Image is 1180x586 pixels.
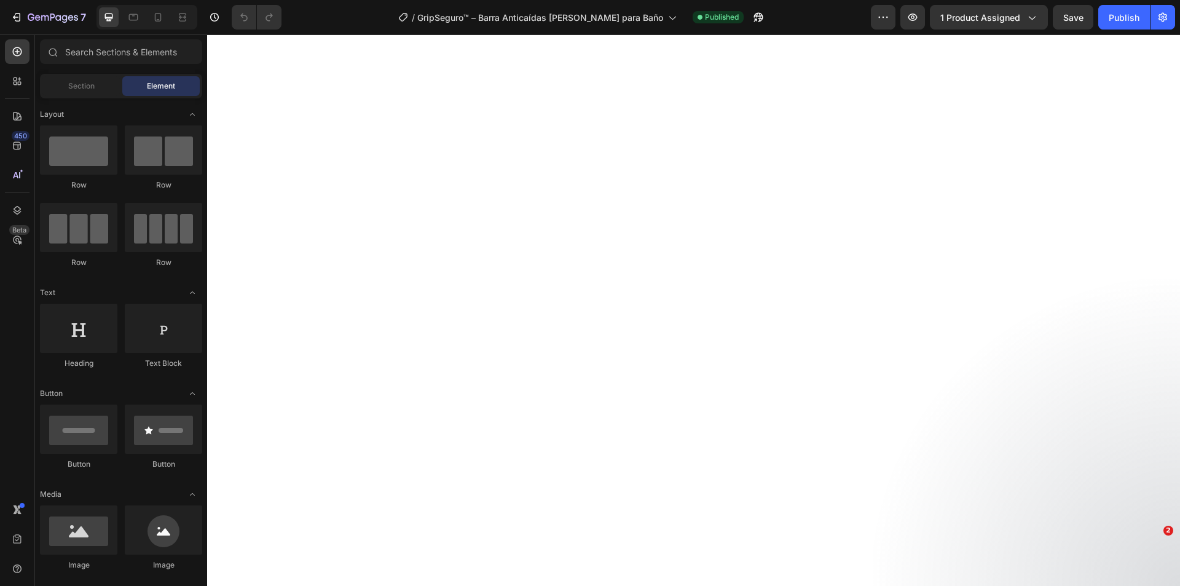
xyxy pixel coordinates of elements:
[1109,11,1139,24] div: Publish
[40,39,202,64] input: Search Sections & Elements
[183,485,202,504] span: Toggle open
[125,180,202,191] div: Row
[183,105,202,124] span: Toggle open
[12,131,29,141] div: 450
[705,12,739,23] span: Published
[930,5,1048,30] button: 1 product assigned
[125,459,202,470] div: Button
[232,5,281,30] div: Undo/Redo
[125,358,202,369] div: Text Block
[68,81,95,92] span: Section
[125,560,202,571] div: Image
[1053,5,1093,30] button: Save
[40,257,117,268] div: Row
[40,560,117,571] div: Image
[147,81,175,92] span: Element
[40,459,117,470] div: Button
[40,358,117,369] div: Heading
[40,388,63,399] span: Button
[1138,544,1168,574] iframe: Intercom live chat
[40,287,55,298] span: Text
[1098,5,1150,30] button: Publish
[1063,12,1084,23] span: Save
[417,11,663,24] span: GripSeguro™ – Barra Anticaídas [PERSON_NAME] para Baño
[183,283,202,303] span: Toggle open
[5,5,92,30] button: 7
[183,384,202,403] span: Toggle open
[940,11,1020,24] span: 1 product assigned
[40,109,64,120] span: Layout
[412,11,415,24] span: /
[125,257,202,268] div: Row
[81,10,86,25] p: 7
[207,34,1180,586] iframe: Design area
[40,489,61,500] span: Media
[1163,526,1173,536] span: 2
[40,180,117,191] div: Row
[9,225,29,235] div: Beta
